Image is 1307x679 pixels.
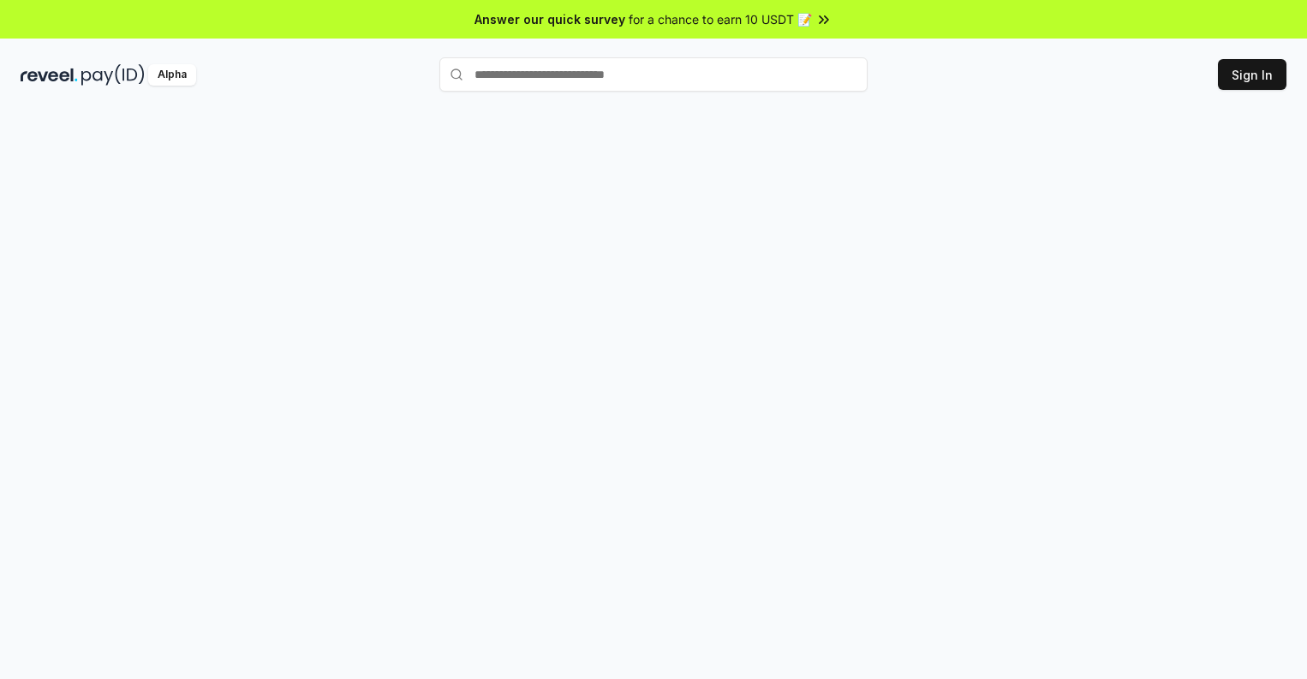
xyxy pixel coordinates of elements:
[21,64,78,86] img: reveel_dark
[1218,59,1286,90] button: Sign In
[81,64,145,86] img: pay_id
[629,10,812,28] span: for a chance to earn 10 USDT 📝
[148,64,196,86] div: Alpha
[474,10,625,28] span: Answer our quick survey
